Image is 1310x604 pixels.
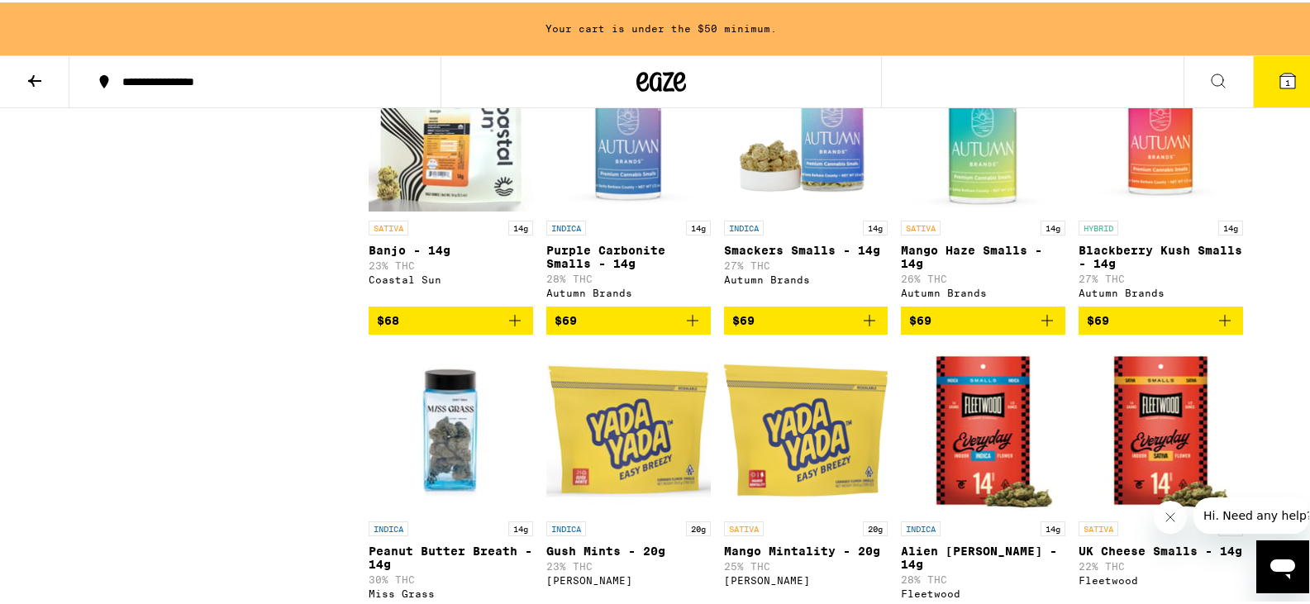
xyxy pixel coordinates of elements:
[686,218,711,233] p: 14g
[1079,45,1243,210] img: Autumn Brands - Blackberry Kush Smalls - 14g
[546,45,711,304] a: Open page for Purple Carbonite Smalls - 14g from Autumn Brands
[10,12,119,25] span: Hi. Need any help?
[546,573,711,583] div: [PERSON_NAME]
[901,241,1065,268] p: Mango Haze Smalls - 14g
[369,241,533,254] p: Banjo - 14g
[1079,573,1243,583] div: Fleetwood
[369,218,408,233] p: SATIVA
[901,45,1065,210] img: Autumn Brands - Mango Haze Smalls - 14g
[1285,75,1290,85] span: 1
[546,45,711,210] img: Autumn Brands - Purple Carbonite Smalls - 14g
[724,45,888,304] a: Open page for Smackers Smalls - 14g from Autumn Brands
[1079,304,1243,332] button: Add to bag
[1079,345,1243,511] img: Fleetwood - UK Cheese Smalls - 14g
[1079,285,1243,296] div: Autumn Brands
[901,45,1065,304] a: Open page for Mango Haze Smalls - 14g from Autumn Brands
[724,218,764,233] p: INDICA
[901,304,1065,332] button: Add to bag
[1218,218,1243,233] p: 14g
[901,285,1065,296] div: Autumn Brands
[724,573,888,583] div: [PERSON_NAME]
[369,272,533,283] div: Coastal Sun
[1079,542,1243,555] p: UK Cheese Smalls - 14g
[1087,312,1109,325] span: $69
[369,345,533,511] img: Miss Grass - Peanut Butter Breath - 14g
[546,345,711,511] img: Yada Yada - Gush Mints - 20g
[1079,241,1243,268] p: Blackberry Kush Smalls - 14g
[724,272,888,283] div: Autumn Brands
[546,559,711,569] p: 23% THC
[369,519,408,534] p: INDICA
[724,345,888,511] img: Yada Yada - Mango Mintality - 20g
[724,258,888,269] p: 27% THC
[1041,519,1065,534] p: 14g
[369,586,533,597] div: Miss Grass
[724,542,888,555] p: Mango Mintality - 20g
[546,271,711,282] p: 28% THC
[546,241,711,268] p: Purple Carbonite Smalls - 14g
[724,241,888,254] p: Smackers Smalls - 14g
[369,304,533,332] button: Add to bag
[369,258,533,269] p: 23% THC
[369,542,533,568] p: Peanut Butter Breath - 14g
[863,218,888,233] p: 14g
[901,542,1065,568] p: Alien [PERSON_NAME] - 14g
[555,312,577,325] span: $69
[1079,45,1243,304] a: Open page for Blackberry Kush Smalls - 14g from Autumn Brands
[732,312,755,325] span: $69
[724,45,888,210] img: Autumn Brands - Smackers Smalls - 14g
[546,285,711,296] div: Autumn Brands
[1193,495,1309,531] iframe: Message from company
[1079,218,1118,233] p: HYBRID
[508,218,533,233] p: 14g
[909,312,931,325] span: $69
[901,218,941,233] p: SATIVA
[724,304,888,332] button: Add to bag
[1256,538,1309,591] iframe: Button to launch messaging window
[1079,559,1243,569] p: 22% THC
[546,218,586,233] p: INDICA
[901,271,1065,282] p: 26% THC
[901,572,1065,583] p: 28% THC
[369,45,533,304] a: Open page for Banjo - 14g from Coastal Sun
[546,519,586,534] p: INDICA
[546,542,711,555] p: Gush Mints - 20g
[1079,519,1118,534] p: SATIVA
[901,519,941,534] p: INDICA
[724,559,888,569] p: 25% THC
[1041,218,1065,233] p: 14g
[1079,271,1243,282] p: 27% THC
[686,519,711,534] p: 20g
[901,586,1065,597] div: Fleetwood
[901,345,1065,511] img: Fleetwood - Alien OG Smalls - 14g
[377,312,399,325] span: $68
[369,572,533,583] p: 30% THC
[369,45,533,210] img: Coastal Sun - Banjo - 14g
[546,304,711,332] button: Add to bag
[508,519,533,534] p: 14g
[1154,498,1187,531] iframe: Close message
[863,519,888,534] p: 20g
[724,519,764,534] p: SATIVA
